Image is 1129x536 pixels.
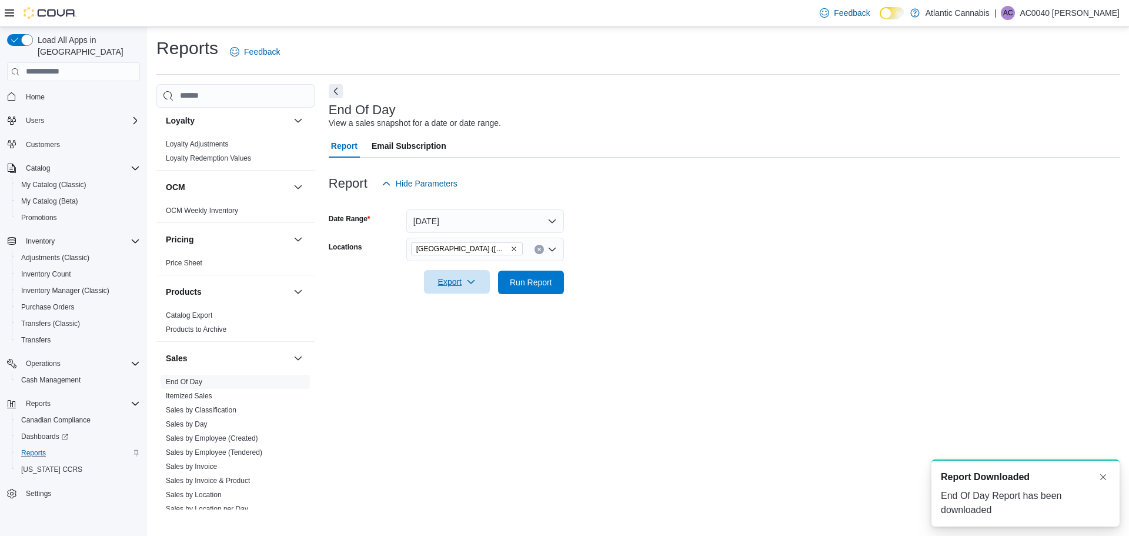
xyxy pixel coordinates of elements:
[12,266,145,282] button: Inventory Count
[329,242,362,252] label: Locations
[372,134,446,158] span: Email Subscription
[166,115,289,126] button: Loyalty
[166,420,208,429] span: Sales by Day
[16,462,140,477] span: Washington CCRS
[16,284,140,298] span: Inventory Manager (Classic)
[291,114,305,128] button: Loyalty
[1003,6,1013,20] span: AC
[166,391,212,401] span: Itemized Sales
[21,161,140,175] span: Catalog
[166,286,202,298] h3: Products
[166,448,262,457] a: Sales by Employee (Tendered)
[21,138,65,152] a: Customers
[547,245,557,254] button: Open list of options
[329,103,396,117] h3: End Of Day
[16,267,140,281] span: Inventory Count
[1020,6,1120,20] p: AC0040 [PERSON_NAME]
[21,415,91,425] span: Canadian Compliance
[2,160,145,177] button: Catalog
[26,164,50,173] span: Catalog
[166,154,251,163] span: Loyalty Redemption Values
[16,446,140,460] span: Reports
[329,214,370,224] label: Date Range
[21,90,49,104] a: Home
[166,234,193,245] h3: Pricing
[16,430,140,444] span: Dashboards
[166,286,289,298] button: Products
[16,373,85,387] a: Cash Management
[166,115,195,126] h3: Loyalty
[21,269,71,279] span: Inventory Count
[16,211,140,225] span: Promotions
[26,140,60,149] span: Customers
[166,462,217,471] a: Sales by Invoice
[21,89,140,104] span: Home
[21,375,81,385] span: Cash Management
[166,477,250,485] a: Sales by Invoice & Product
[291,351,305,365] button: Sales
[21,302,75,312] span: Purchase Orders
[26,399,51,408] span: Reports
[166,311,212,320] span: Catalog Export
[416,243,508,255] span: [GEOGRAPHIC_DATA] ([GEOGRAPHIC_DATA][PERSON_NAME])
[12,461,145,478] button: [US_STATE] CCRS
[33,34,140,58] span: Load All Apps in [GEOGRAPHIC_DATA]
[225,40,285,64] a: Feedback
[166,207,238,215] a: OCM Weekly Inventory
[166,434,258,442] a: Sales by Employee (Created)
[26,359,61,368] span: Operations
[156,308,315,341] div: Products
[16,251,94,265] a: Adjustments (Classic)
[926,6,990,20] p: Atlantic Cannabis
[24,7,76,19] img: Cova
[21,357,65,371] button: Operations
[16,317,140,331] span: Transfers (Classic)
[16,413,95,427] a: Canadian Compliance
[815,1,874,25] a: Feedback
[431,270,483,294] span: Export
[377,172,462,195] button: Hide Parameters
[16,317,85,331] a: Transfers (Classic)
[244,46,280,58] span: Feedback
[166,352,289,364] button: Sales
[16,333,55,347] a: Transfers
[7,84,140,533] nav: Complex example
[2,136,145,153] button: Customers
[21,234,59,248] button: Inventory
[16,413,140,427] span: Canadian Compliance
[16,251,140,265] span: Adjustments (Classic)
[166,234,289,245] button: Pricing
[21,357,140,371] span: Operations
[16,373,140,387] span: Cash Management
[2,88,145,105] button: Home
[16,462,87,477] a: [US_STATE] CCRS
[12,332,145,348] button: Transfers
[21,253,89,262] span: Adjustments (Classic)
[21,197,78,206] span: My Catalog (Beta)
[535,245,544,254] button: Clear input
[166,434,258,443] span: Sales by Employee (Created)
[424,270,490,294] button: Export
[834,7,870,19] span: Feedback
[12,193,145,209] button: My Catalog (Beta)
[941,470,1110,484] div: Notification
[166,325,226,334] span: Products to Archive
[1096,470,1110,484] button: Dismiss toast
[12,249,145,266] button: Adjustments (Classic)
[16,430,73,444] a: Dashboards
[396,178,457,189] span: Hide Parameters
[21,137,140,152] span: Customers
[291,285,305,299] button: Products
[166,392,212,400] a: Itemized Sales
[166,259,202,267] a: Price Sheet
[21,161,55,175] button: Catalog
[166,181,289,193] button: OCM
[21,114,140,128] span: Users
[21,335,51,345] span: Transfers
[166,378,202,386] a: End Of Day
[21,213,57,222] span: Promotions
[2,112,145,129] button: Users
[166,181,185,193] h3: OCM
